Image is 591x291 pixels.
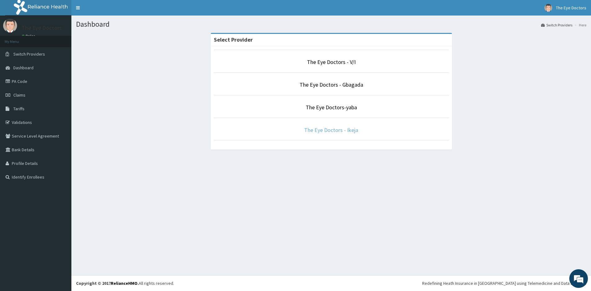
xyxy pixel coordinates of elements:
[556,5,586,11] span: The Eye Doctors
[300,81,363,88] a: The Eye Doctors - Gbagada
[304,126,358,134] a: The Eye Doctors - Ikeja
[13,65,34,70] span: Dashboard
[76,20,586,28] h1: Dashboard
[573,22,586,28] li: Here
[13,92,25,98] span: Claims
[13,51,45,57] span: Switch Providers
[422,280,586,286] div: Redefining Heath Insurance in [GEOGRAPHIC_DATA] using Telemedicine and Data Science!
[111,280,138,286] a: RelianceHMO
[541,22,572,28] a: Switch Providers
[71,275,591,291] footer: All rights reserved.
[13,106,25,111] span: Tariffs
[3,19,17,33] img: User Image
[76,280,139,286] strong: Copyright © 2017 .
[22,25,62,31] p: The Eye Doctors
[306,104,357,111] a: The Eye Doctors-yaba
[214,36,253,43] strong: Select Provider
[22,34,37,38] a: Online
[544,4,552,12] img: User Image
[307,58,356,66] a: The Eye Doctors - V/I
